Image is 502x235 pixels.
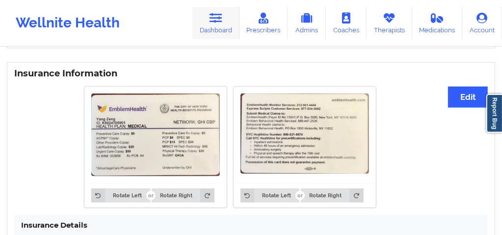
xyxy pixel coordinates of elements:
button: Rotate Left [240,188,299,202]
a: Coaches [326,7,367,39]
button: Rotate Right [152,188,214,202]
button: Edit [448,87,488,108]
a: Therapists [367,7,412,39]
a: Account [462,7,502,39]
a: Report Bug [486,94,502,133]
a: Dashboard [192,7,239,39]
a: Admins [288,7,326,39]
h4: Insurance Details [21,220,481,230]
h3: Insurance Information [14,68,488,79]
a: Prescribers [239,7,288,39]
img: Yang Zeng [91,94,220,176]
button: Rotate Left [91,188,150,202]
button: Rotate Right [301,188,363,202]
img: Yang Zeng [240,94,369,174]
a: Medications [412,7,463,39]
